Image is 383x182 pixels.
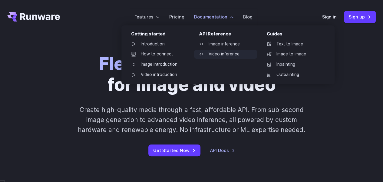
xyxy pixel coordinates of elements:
[126,40,189,49] a: Introduction
[262,70,325,79] a: Outpainting
[267,30,325,40] div: Guides
[262,50,325,59] a: Image to image
[194,13,233,20] label: Documentation
[134,13,160,20] label: Features
[262,60,325,69] a: Inpainting
[262,40,325,49] a: Text to Image
[74,105,309,135] p: Create high-quality media through a fast, affordable API. From sub-second image generation to adv...
[194,40,257,49] a: Image inference
[7,12,60,22] a: Go to /
[99,53,284,95] h1: for image and video
[194,50,257,59] a: Video inference
[169,13,184,20] a: Pricing
[199,30,257,40] div: API Reference
[344,11,376,23] a: Sign up
[148,144,200,156] a: Get Started Now
[322,13,337,20] a: Sign in
[131,30,189,40] div: Getting started
[243,13,253,20] a: Blog
[126,70,189,79] a: Video introduction
[99,53,284,74] strong: Flexible generative AI
[126,60,189,69] a: Image introduction
[210,147,235,154] a: API Docs
[126,50,189,59] a: How to connect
